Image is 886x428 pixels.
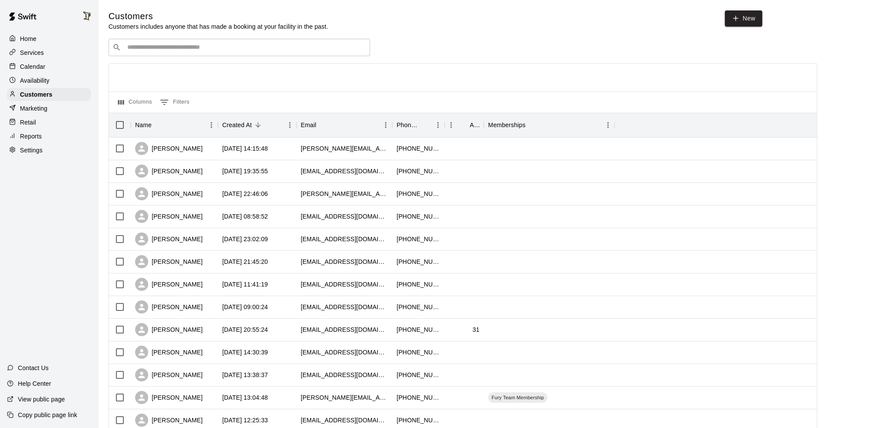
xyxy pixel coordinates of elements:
[7,130,91,143] div: Reports
[109,22,328,31] p: Customers includes anyone that has made a booking at your facility in the past.
[397,348,440,357] div: +13144024682
[135,346,203,359] div: [PERSON_NAME]
[218,113,296,137] div: Created At
[301,393,388,402] div: kate.hochmuth@gmail.com
[301,280,388,289] div: danaswedeen@hotmail.com
[7,74,91,87] a: Availability
[472,325,479,334] div: 31
[222,167,268,175] div: 2025-09-08 19:35:55
[397,144,440,153] div: +13145185904
[116,95,154,109] button: Select columns
[135,165,203,178] div: [PERSON_NAME]
[397,371,440,379] div: +13143230909
[445,113,484,137] div: Age
[135,142,203,155] div: [PERSON_NAME]
[131,113,218,137] div: Name
[484,113,614,137] div: Memberships
[397,167,440,175] div: +13145839162
[135,113,152,137] div: Name
[20,132,42,141] p: Reports
[7,88,91,101] a: Customers
[445,118,458,131] button: Menu
[601,118,614,131] button: Menu
[135,233,203,246] div: [PERSON_NAME]
[301,144,388,153] div: brian.steinhoff@plantpioneer.com
[7,116,91,129] a: Retail
[397,393,440,402] div: +13143229145
[80,7,98,24] div: Trevor Walraven
[18,364,49,372] p: Contact Us
[20,146,43,155] p: Settings
[488,394,547,401] span: Fury Team Membership
[152,119,164,131] button: Sort
[81,10,92,21] img: Trevor Walraven
[397,280,440,289] div: +15735521969
[222,303,268,311] div: 2025-08-20 09:00:24
[135,187,203,200] div: [PERSON_NAME]
[222,113,252,137] div: Created At
[397,325,440,334] div: +17734017183
[316,119,329,131] button: Sort
[283,118,296,131] button: Menu
[301,212,388,221] div: sschwartz@lindenwood.edu
[20,76,50,85] p: Availability
[158,95,192,109] button: Show filters
[222,235,268,243] div: 2025-08-26 23:02:09
[135,414,203,427] div: [PERSON_NAME]
[20,62,45,71] p: Calendar
[397,416,440,425] div: +15734698088
[135,323,203,336] div: [PERSON_NAME]
[222,348,268,357] div: 2025-08-18 14:30:39
[135,300,203,313] div: [PERSON_NAME]
[7,102,91,115] a: Marketing
[301,371,388,379] div: amandajoshdunlap5@gmail.com
[301,257,388,266] div: toddboy8910@gmail.com
[135,278,203,291] div: [PERSON_NAME]
[18,395,65,404] p: View public page
[397,189,440,198] div: +13149410063
[222,212,268,221] div: 2025-08-29 08:58:52
[7,46,91,59] a: Services
[301,113,316,137] div: Email
[301,189,388,198] div: alonzo.mack@yahoo.com
[301,348,388,357] div: mh7276@yahoo.com
[222,144,268,153] div: 2025-09-09 14:15:48
[397,212,440,221] div: +13146304581
[205,118,218,131] button: Menu
[135,368,203,381] div: [PERSON_NAME]
[296,113,392,137] div: Email
[470,113,479,137] div: Age
[222,189,268,198] div: 2025-09-07 22:46:06
[20,34,37,43] p: Home
[7,60,91,73] a: Calendar
[431,118,445,131] button: Menu
[135,255,203,268] div: [PERSON_NAME]
[488,113,526,137] div: Memberships
[135,391,203,404] div: [PERSON_NAME]
[301,303,388,311] div: shannonmgreenwell@yahoo.com
[20,118,36,127] p: Retail
[20,104,48,113] p: Marketing
[392,113,445,137] div: Phone Number
[379,118,392,131] button: Menu
[725,10,762,27] a: New
[18,411,77,419] p: Copy public page link
[526,119,538,131] button: Sort
[397,235,440,243] div: +18163095260
[109,10,328,22] h5: Customers
[222,416,268,425] div: 2025-08-18 12:25:33
[301,416,388,425] div: aeklempke@yahoo.com
[419,119,431,131] button: Sort
[7,32,91,45] a: Home
[397,257,440,266] div: +16186239291
[222,371,268,379] div: 2025-08-18 13:38:37
[20,90,52,99] p: Customers
[7,144,91,157] a: Settings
